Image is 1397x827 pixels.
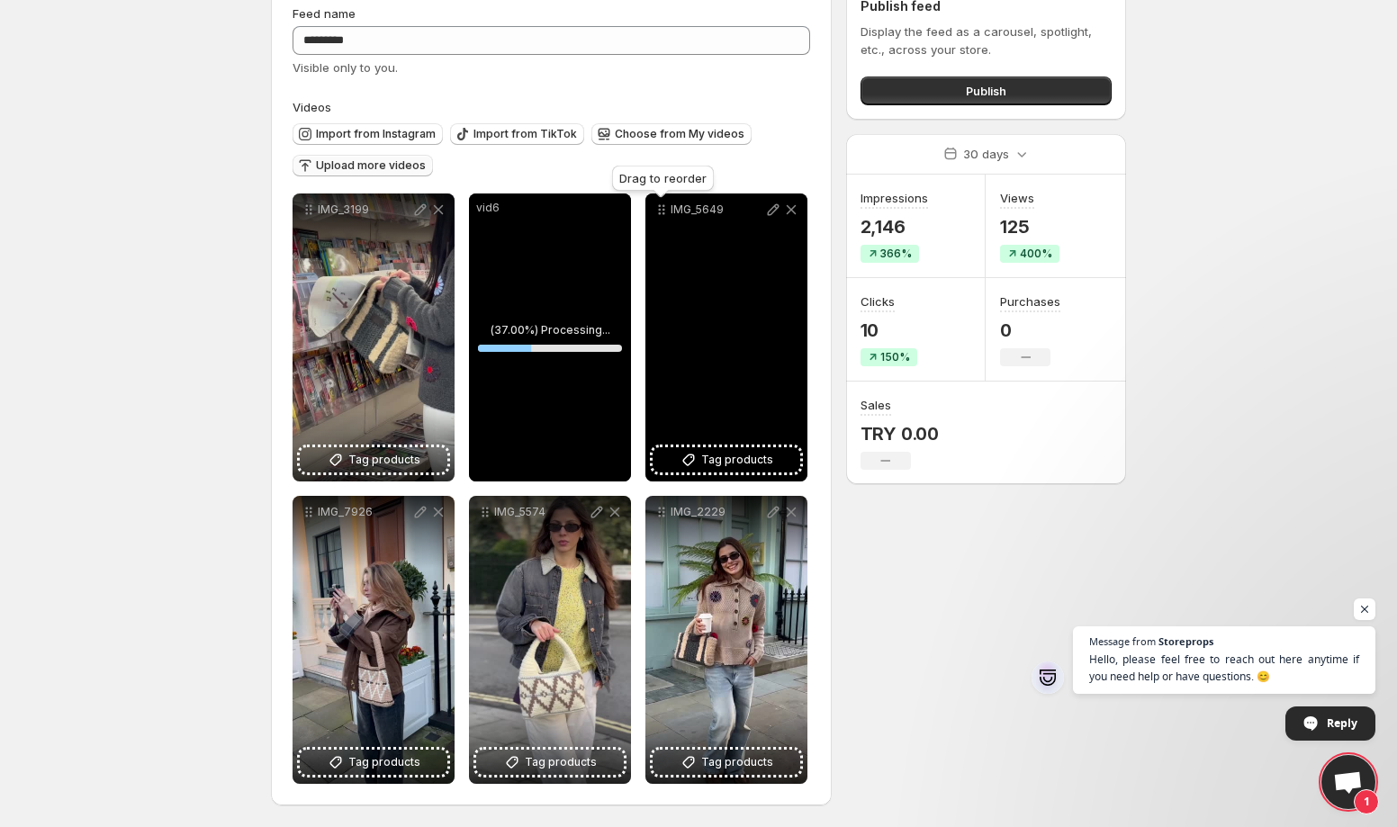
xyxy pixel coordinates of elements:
button: Import from Instagram [293,123,443,145]
span: 400% [1020,247,1052,261]
div: IMG_3199Tag products [293,193,455,481]
p: 30 days [963,145,1009,163]
span: 150% [880,350,910,364]
p: 10 [861,319,917,341]
span: Feed name [293,6,356,21]
div: Open chat [1321,755,1375,809]
p: IMG_3199 [318,202,411,217]
button: Tag products [476,750,624,775]
button: Tag products [300,750,447,775]
span: Hello, please feel free to reach out here anytime if you need help or have questions. 😊 [1089,651,1359,685]
button: Import from TikTok [450,123,584,145]
h3: Sales [861,396,891,414]
div: IMG_2229Tag products [645,496,807,784]
span: Import from TikTok [473,127,577,141]
h3: Impressions [861,189,928,207]
span: Choose from My videos [615,127,744,141]
span: Storeprops [1158,636,1213,646]
p: TRY 0.00 [861,423,939,445]
div: vid6(37.00%) Processing...37% [469,193,631,481]
span: Tag products [701,451,773,469]
button: Tag products [653,447,800,472]
button: Choose from My videos [591,123,752,145]
span: Import from Instagram [316,127,436,141]
button: Tag products [653,750,800,775]
p: Display the feed as a carousel, spotlight, etc., across your store. [861,22,1112,58]
span: 1 [1354,789,1379,814]
h3: Clicks [861,292,895,310]
p: IMG_5574 [494,505,588,519]
span: Tag products [525,753,597,771]
h3: Purchases [1000,292,1060,310]
p: IMG_2229 [671,505,764,519]
div: IMG_5574Tag products [469,496,631,784]
span: Tag products [348,451,420,469]
p: 0 [1000,319,1060,341]
p: IMG_5649 [671,202,764,217]
span: Message from [1089,636,1156,646]
p: vid6 [476,201,624,215]
span: Tag products [348,753,420,771]
p: 2,146 [861,216,928,238]
span: Visible only to you. [293,60,398,75]
button: Tag products [300,447,447,472]
p: 125 [1000,216,1059,238]
div: IMG_5649Tag products [645,193,807,481]
span: Reply [1327,707,1357,739]
button: Upload more videos [293,155,433,176]
p: IMG_7926 [318,505,411,519]
h3: Views [1000,189,1034,207]
span: Publish [966,82,1006,100]
span: Tag products [701,753,773,771]
span: 366% [880,247,912,261]
button: Publish [861,76,1112,105]
span: Videos [293,100,331,114]
div: IMG_7926Tag products [293,496,455,784]
span: Upload more videos [316,158,426,173]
